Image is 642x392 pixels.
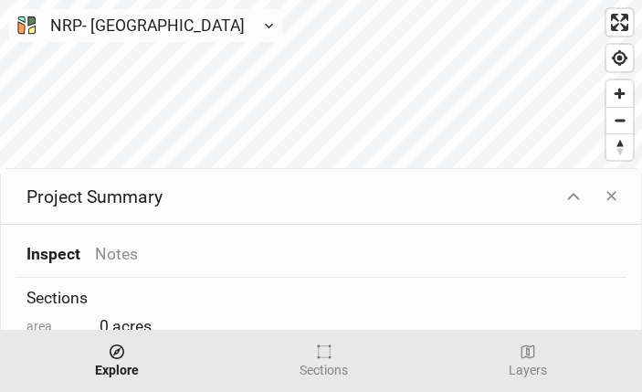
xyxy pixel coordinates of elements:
[16,186,174,207] h3: Project Summary
[606,45,633,71] button: Find my location
[87,337,147,385] button: Explore
[606,80,633,107] button: Zoom in
[606,133,633,160] button: Reset bearing to north
[50,14,245,37] div: NRP- [GEOGRAPHIC_DATA]
[606,134,633,160] span: Reset bearing to north
[26,318,90,336] div: area
[596,180,626,213] button: ✕
[606,9,633,36] button: Enter fullscreen
[26,315,616,338] div: 0
[26,243,80,266] div: Inspect
[606,107,633,133] button: Zoom out
[112,315,152,338] span: acres
[9,9,282,42] button: NRP- [GEOGRAPHIC_DATA]
[500,337,555,385] button: Layers
[606,108,633,133] span: Zoom out
[291,337,356,385] button: Sections
[26,289,616,308] h4: Sections
[95,243,138,266] div: Notes
[50,14,245,37] div: NRP- Colony Bay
